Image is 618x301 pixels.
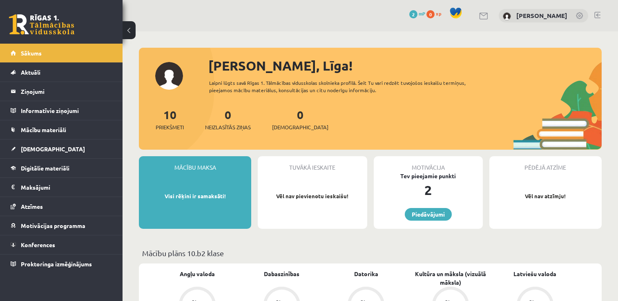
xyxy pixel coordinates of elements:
[11,101,112,120] a: Informatīvie ziņojumi
[374,180,483,200] div: 2
[21,145,85,153] span: [DEMOGRAPHIC_DATA]
[11,178,112,197] a: Maksājumi
[21,241,55,248] span: Konferences
[374,172,483,180] div: Tev pieejamie punkti
[11,197,112,216] a: Atzīmes
[11,255,112,273] a: Proktoringa izmēģinājums
[21,126,66,133] span: Mācību materiāli
[503,12,511,20] img: Līga Strupka
[426,10,435,18] span: 0
[11,120,112,139] a: Mācību materiāli
[436,10,441,17] span: xp
[409,10,417,18] span: 2
[516,11,567,20] a: [PERSON_NAME]
[21,101,112,120] legend: Informatīvie ziņojumi
[209,79,487,94] div: Laipni lūgts savā Rīgas 1. Tālmācības vidusskolas skolnieka profilā. Šeit Tu vari redzēt tuvojošo...
[21,260,92,268] span: Proktoringa izmēģinājums
[21,178,112,197] legend: Maksājumi
[11,235,112,254] a: Konferences
[205,107,251,131] a: 0Neizlasītās ziņas
[354,270,378,278] a: Datorika
[21,164,69,172] span: Digitālie materiāli
[142,248,598,259] p: Mācību plāns 10.b2 klase
[264,270,299,278] a: Dabaszinības
[419,10,425,17] span: mP
[143,192,247,200] p: Visi rēķini ir samaksāti!
[180,270,215,278] a: Angļu valoda
[489,156,602,172] div: Pēdējā atzīme
[21,222,85,229] span: Motivācijas programma
[205,123,251,131] span: Neizlasītās ziņas
[21,49,42,57] span: Sākums
[156,123,184,131] span: Priekšmeti
[156,107,184,131] a: 10Priekšmeti
[21,69,40,76] span: Aktuāli
[374,156,483,172] div: Motivācija
[513,270,556,278] a: Latviešu valoda
[405,208,452,221] a: Piedāvājumi
[11,63,112,82] a: Aktuāli
[11,216,112,235] a: Motivācijas programma
[11,139,112,158] a: [DEMOGRAPHIC_DATA]
[408,270,493,287] a: Kultūra un māksla (vizuālā māksla)
[493,192,598,200] p: Vēl nav atzīmju!
[262,192,363,200] p: Vēl nav pievienotu ieskaišu!
[258,156,367,172] div: Tuvākā ieskaite
[139,156,251,172] div: Mācību maksa
[11,44,112,62] a: Sākums
[21,82,112,101] legend: Ziņojumi
[409,10,425,17] a: 2 mP
[11,82,112,101] a: Ziņojumi
[272,107,328,131] a: 0[DEMOGRAPHIC_DATA]
[426,10,445,17] a: 0 xp
[9,14,74,35] a: Rīgas 1. Tālmācības vidusskola
[208,56,602,75] div: [PERSON_NAME], Līga!
[21,203,43,210] span: Atzīmes
[11,159,112,177] a: Digitālie materiāli
[272,123,328,131] span: [DEMOGRAPHIC_DATA]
